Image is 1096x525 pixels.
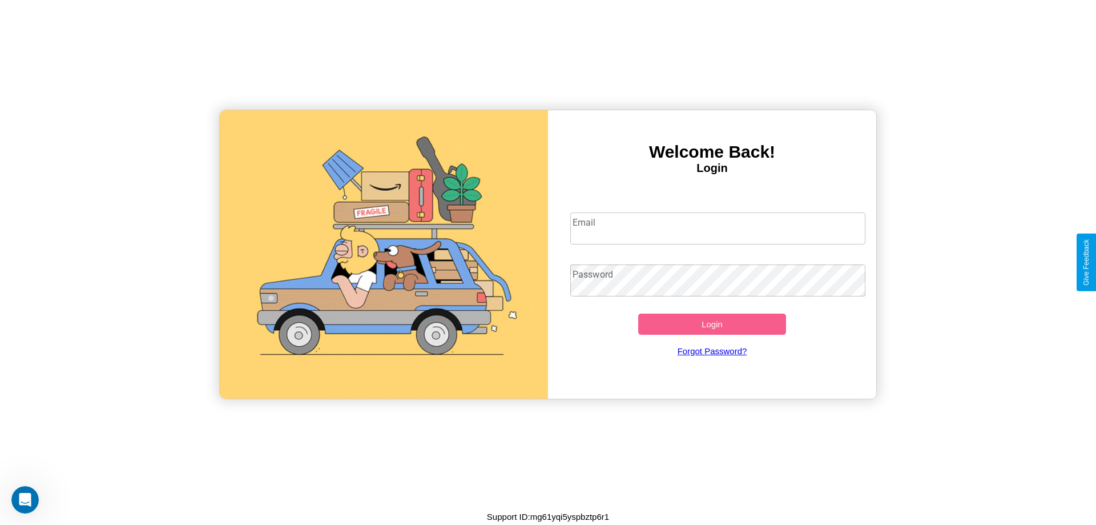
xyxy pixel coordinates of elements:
h3: Welcome Back! [548,142,876,162]
p: Support ID: mg61yqi5yspbztp6r1 [487,509,609,524]
iframe: Intercom live chat [11,486,39,514]
div: Give Feedback [1082,239,1090,286]
a: Forgot Password? [565,335,860,367]
button: Login [638,314,786,335]
img: gif [220,110,548,399]
h4: Login [548,162,876,175]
